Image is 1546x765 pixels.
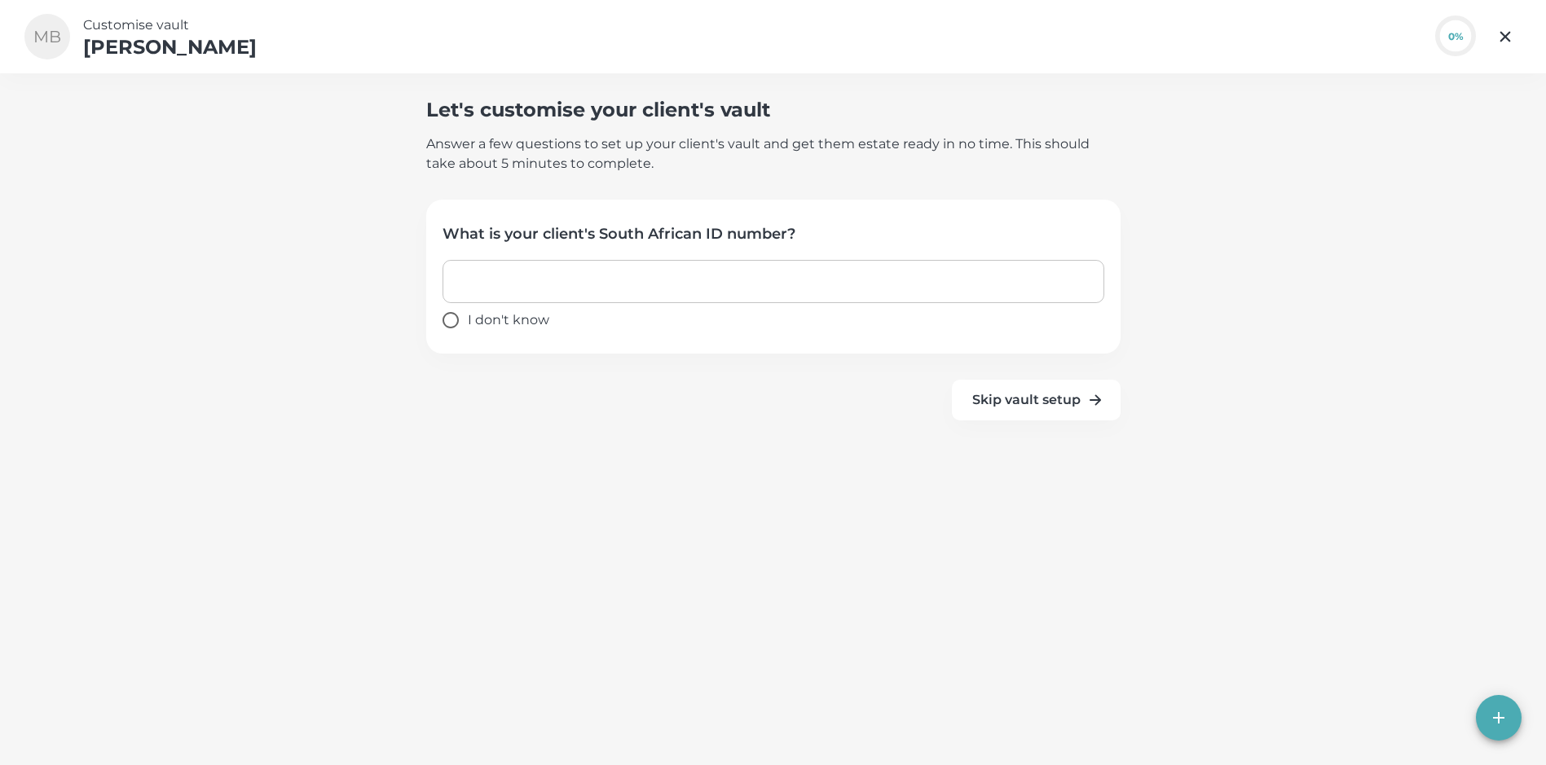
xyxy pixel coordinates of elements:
[468,310,549,330] span: I don't know
[443,224,1104,244] h4: What is your client's South African ID number?
[83,35,257,59] h3: [PERSON_NAME]
[1448,30,1464,43] p: 0 %
[443,303,1104,337] div: idNumber
[24,14,70,59] div: MB
[426,98,1121,121] h3: Let's customise your client's vault
[1476,695,1522,741] button: lifedocs-speed-dial
[83,15,257,35] p: Customise vault
[426,134,1121,174] p: Answer a few questions to set up your client's vault and get them estate ready in no time. This s...
[952,380,1121,420] button: skip_vault_setup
